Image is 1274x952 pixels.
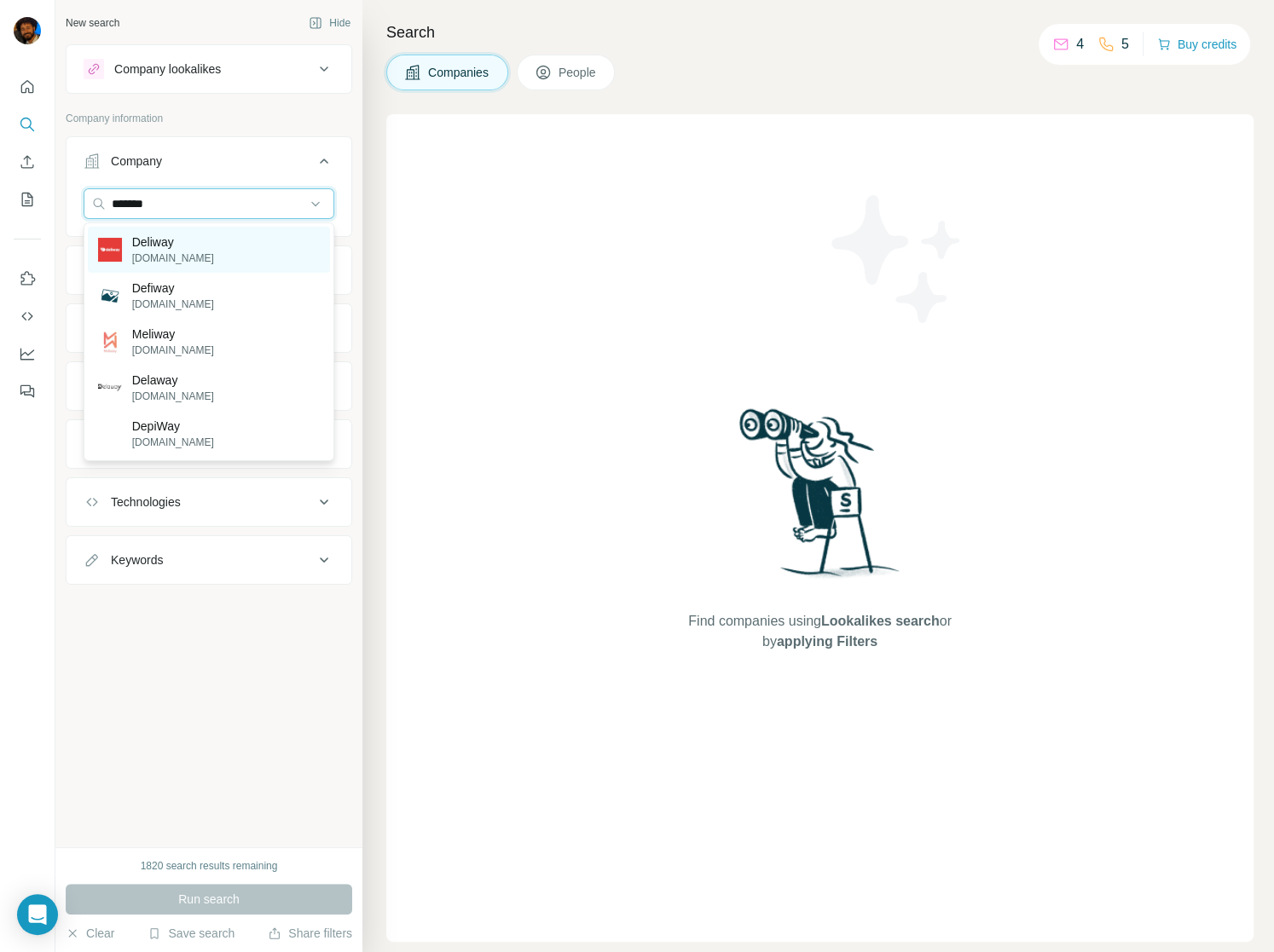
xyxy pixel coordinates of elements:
[67,482,351,522] button: Technologies
[14,109,41,140] button: Search
[132,435,214,450] p: [DOMAIN_NAME]
[1076,34,1084,55] p: 4
[98,238,122,262] img: Deliway
[132,389,214,404] p: [DOMAIN_NAME]
[66,111,352,126] p: Company information
[14,338,41,369] button: Dashboard
[67,141,351,188] button: Company
[777,634,877,649] span: applying Filters
[14,17,41,44] img: Avatar
[559,64,598,81] span: People
[732,404,909,594] img: Surfe Illustration - Woman searching with binoculars
[98,381,122,393] img: Delaway
[1121,34,1129,55] p: 5
[111,153,162,170] div: Company
[14,72,41,102] button: Quick start
[67,308,351,349] button: HQ location
[67,366,351,407] button: Annual revenue ($)
[1157,32,1236,56] button: Buy credits
[132,297,214,312] p: [DOMAIN_NAME]
[14,184,41,215] button: My lists
[821,614,940,628] span: Lookalikes search
[132,418,214,435] p: DepiWay
[14,301,41,332] button: Use Surfe API
[148,925,235,942] button: Save search
[14,263,41,294] button: Use Surfe on LinkedIn
[66,15,119,31] div: New search
[132,372,214,389] p: Delaway
[98,284,122,308] img: Defiway
[114,61,221,78] div: Company lookalikes
[67,424,351,464] button: Employees (size)
[17,894,58,935] div: Open Intercom Messenger
[111,493,181,511] div: Technologies
[132,326,214,343] p: Meliway
[98,330,122,354] img: Meliway
[14,376,41,407] button: Feedback
[268,925,352,942] button: Share filters
[386,20,1254,44] h4: Search
[428,64,490,81] span: Companies
[141,858,278,874] div: 1820 search results remaining
[14,147,41,177] button: Enrich CSV
[66,925,114,942] button: Clear
[683,611,956,652] span: Find companies using or by
[132,251,214,266] p: [DOMAIN_NAME]
[111,551,163,568] div: Keywords
[297,10,362,36] button: Hide
[67,250,351,291] button: Industry
[820,182,974,336] img: Surfe Illustration - Stars
[67,49,351,89] button: Company lookalikes
[67,539,351,580] button: Keywords
[132,343,214,358] p: [DOMAIN_NAME]
[98,418,122,449] img: DepiWay
[132,234,214,251] p: Deliway
[132,280,214,297] p: Defiway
